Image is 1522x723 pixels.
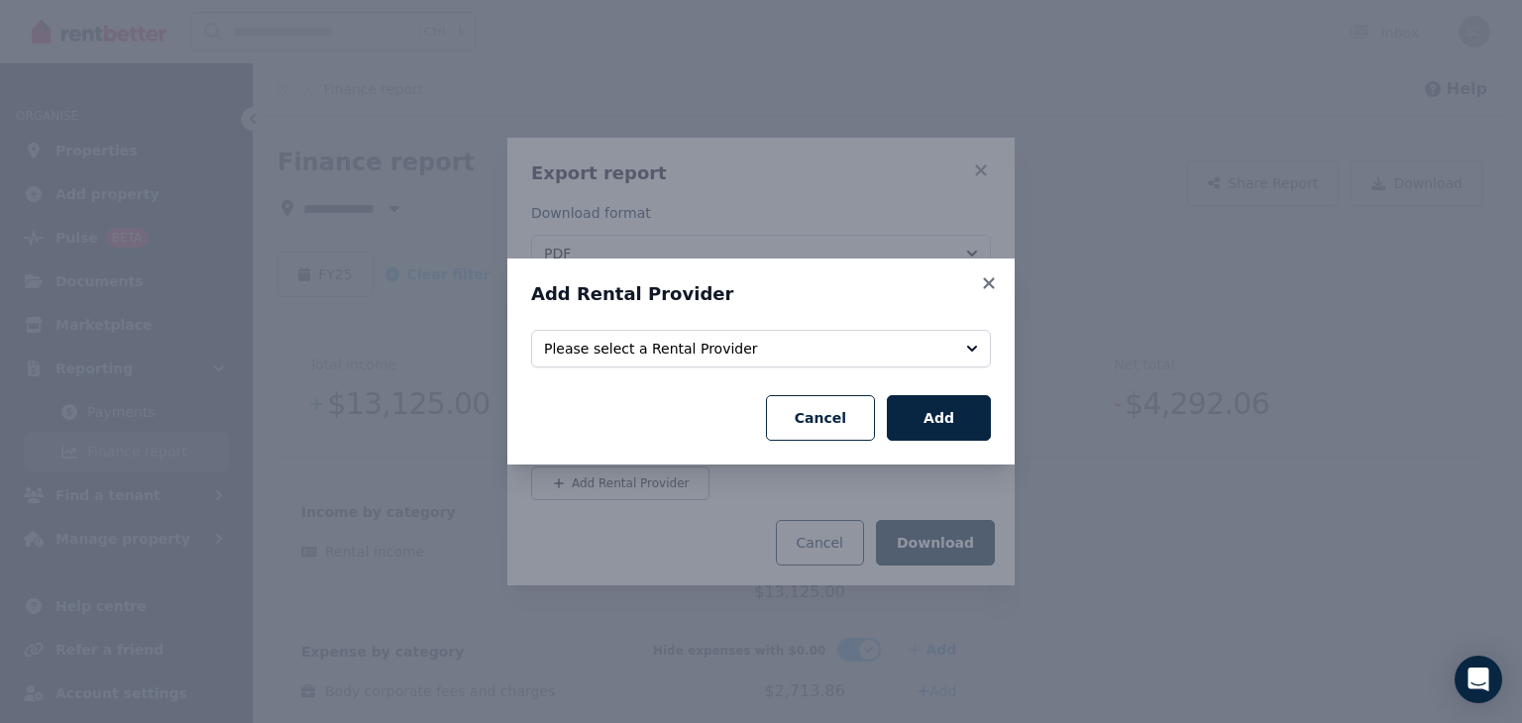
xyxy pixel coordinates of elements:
[544,339,950,359] span: Please select a Rental Provider
[887,395,991,441] button: Add
[531,330,991,367] button: Please select a Rental Provider
[531,282,991,306] h3: Add Rental Provider
[1455,656,1502,703] div: Open Intercom Messenger
[766,395,875,441] button: Cancel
